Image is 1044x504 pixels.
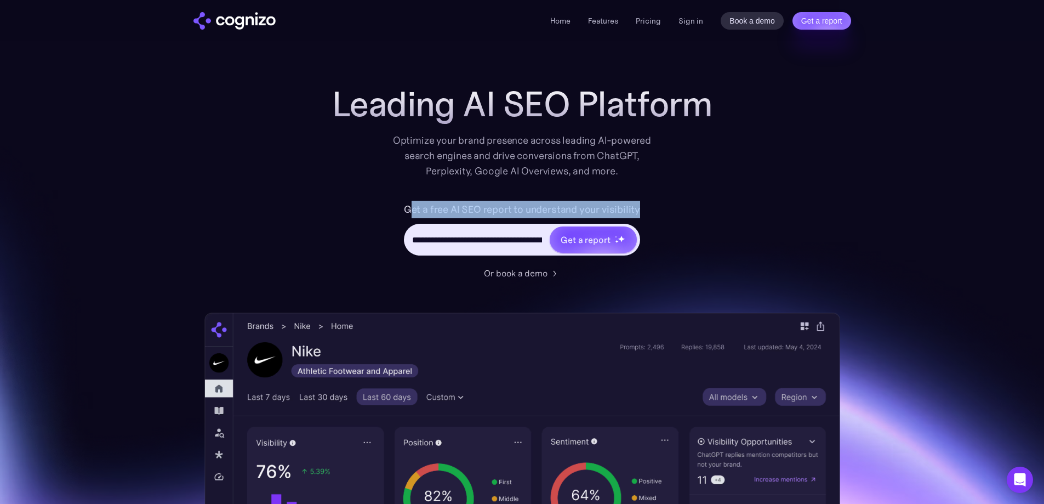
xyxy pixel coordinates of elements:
[193,12,276,30] a: home
[588,16,618,26] a: Features
[404,201,640,261] form: Hero URL Input Form
[484,267,561,280] a: Or book a demo
[193,12,276,30] img: cognizo logo
[615,236,617,237] img: star
[404,201,640,218] label: Get a free AI SEO report to understand your visibility
[484,267,547,280] div: Or book a demo
[549,225,637,254] a: Get a reportstarstarstar
[561,233,610,246] div: Get a report
[615,240,619,243] img: star
[678,14,703,27] a: Sign in
[721,12,784,30] a: Book a demo
[387,133,657,179] div: Optimize your brand presence across leading AI-powered search engines and drive conversions from ...
[636,16,661,26] a: Pricing
[792,12,851,30] a: Get a report
[332,84,712,124] h1: Leading AI SEO Platform
[618,235,625,242] img: star
[1007,467,1033,493] div: Open Intercom Messenger
[550,16,571,26] a: Home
